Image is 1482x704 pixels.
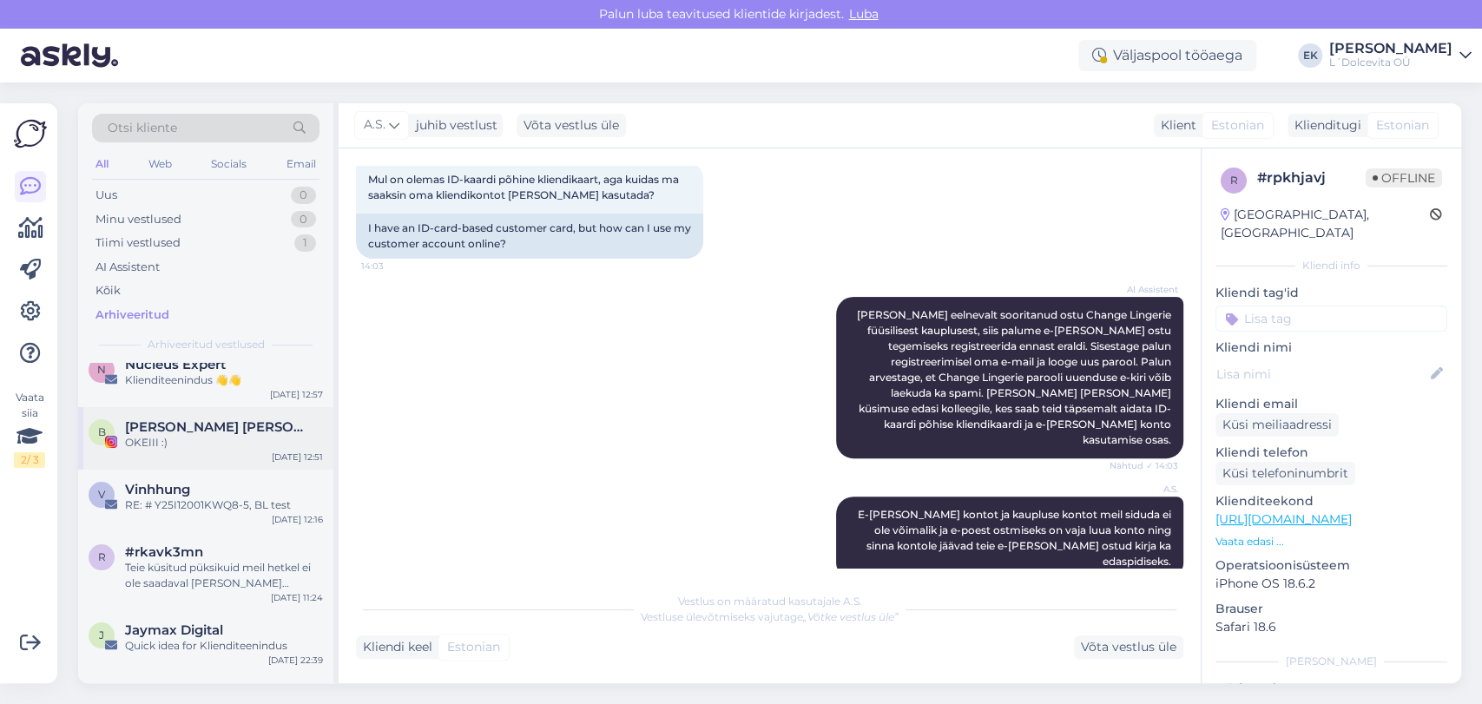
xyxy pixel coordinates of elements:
div: [PERSON_NAME] [1329,42,1452,56]
span: N [97,363,106,376]
div: [DATE] 12:16 [272,513,323,526]
div: Socials [207,153,250,175]
div: Vaata siia [14,390,45,468]
img: Askly Logo [14,117,47,150]
span: AI Assistent [1113,283,1178,296]
span: Otsi kliente [108,119,177,137]
p: Kliendi email [1215,395,1447,413]
span: #rkavk3mn [125,544,203,560]
div: Uus [96,187,117,204]
div: Email [283,153,319,175]
div: Tiimi vestlused [96,234,181,252]
div: Küsi telefoninumbrit [1215,462,1355,485]
span: r [1230,174,1238,187]
p: Kliendi tag'id [1215,284,1447,302]
i: „Võtke vestlus üle” [803,610,899,623]
div: Klienditeenindus 👋👋 [125,372,323,388]
div: [DATE] 12:51 [272,451,323,464]
div: [GEOGRAPHIC_DATA], [GEOGRAPHIC_DATA] [1221,206,1430,242]
span: Estonian [447,638,500,656]
span: Mul on olemas ID-kaardi põhine kliendikaart, aga kuidas ma saaksin oma kliendikontot [PERSON_NAME... [368,173,682,201]
span: A.S. [364,115,385,135]
input: Lisa tag [1215,306,1447,332]
div: [DATE] 11:24 [271,591,323,604]
div: Kliendi info [1215,258,1447,273]
span: Vestluse ülevõtmiseks vajutage [641,610,899,623]
a: [URL][DOMAIN_NAME] [1215,511,1352,527]
div: AI Assistent [96,259,160,276]
div: Minu vestlused [96,211,181,228]
div: Võta vestlus üle [517,114,626,137]
p: Safari 18.6 [1215,618,1447,636]
p: Operatsioonisüsteem [1215,556,1447,575]
div: 0 [291,211,316,228]
div: All [92,153,112,175]
span: Nucleus Expert [125,357,226,372]
span: Estonian [1211,116,1264,135]
div: 1 [294,234,316,252]
span: [PERSON_NAME] eelnevalt sooritanud ostu Change Lingerie füüsilisest kauplusest, siis palume e-[PE... [857,308,1174,446]
div: [PERSON_NAME] [1215,654,1447,669]
div: L´Dolcevita OÜ [1329,56,1452,69]
div: Kõik [96,282,121,299]
p: iPhone OS 18.6.2 [1215,575,1447,593]
div: OKEIII :) [125,435,323,451]
span: Luba [844,6,884,22]
p: Klienditeekond [1215,492,1447,510]
div: Web [145,153,175,175]
div: Quick idea for Klienditeenindus [125,638,323,654]
span: B [98,425,106,438]
span: Brigitte Susanne Hunt 🐝🐺 [125,419,306,435]
a: [PERSON_NAME]L´Dolcevita OÜ [1329,42,1472,69]
div: Arhiveeritud [96,306,169,324]
p: Brauser [1215,600,1447,618]
div: EK [1298,43,1322,68]
p: Märkmed [1215,680,1447,698]
div: I have an ID-card-based customer card, but how can I use my customer account online? [356,214,703,259]
span: 14:03 [361,260,426,273]
div: # rpkhjavj [1257,168,1366,188]
span: Vestlus on määratud kasutajale A.S. [678,595,862,608]
span: Vinhhung [125,482,190,497]
div: juhib vestlust [409,116,497,135]
div: Küsi meiliaadressi [1215,413,1339,437]
div: RE: # Y25I12001KWQ8-5, BL test [125,497,323,513]
div: 2 / 3 [14,452,45,468]
span: Offline [1366,168,1442,188]
div: Klienditugi [1288,116,1361,135]
span: Nähtud ✓ 14:03 [1110,459,1178,472]
span: Jaymax Digital [125,622,223,638]
div: Väljaspool tööaega [1078,40,1256,71]
div: Teie küsitud püksikuid meil hetkel ei ole saadaval [PERSON_NAME] suurusi. [125,560,323,591]
div: [DATE] 12:57 [270,388,323,401]
div: Võta vestlus üle [1074,635,1183,659]
div: 0 [291,187,316,204]
p: Kliendi nimi [1215,339,1447,357]
span: J [99,628,104,641]
p: Kliendi telefon [1215,444,1447,462]
div: [DATE] 22:39 [268,654,323,667]
span: r [98,550,106,563]
div: Klient [1154,116,1196,135]
span: E-[PERSON_NAME] kontot ja kaupluse kontot meil siduda ei ole võimalik ja e-poest ostmiseks on vaj... [858,508,1174,568]
p: Vaata edasi ... [1215,534,1447,549]
div: Kliendi keel [356,638,432,656]
span: Estonian [1376,116,1429,135]
span: A.S. [1113,483,1178,496]
span: V [98,488,105,501]
span: Arhiveeritud vestlused [148,337,265,352]
input: Lisa nimi [1216,365,1427,384]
